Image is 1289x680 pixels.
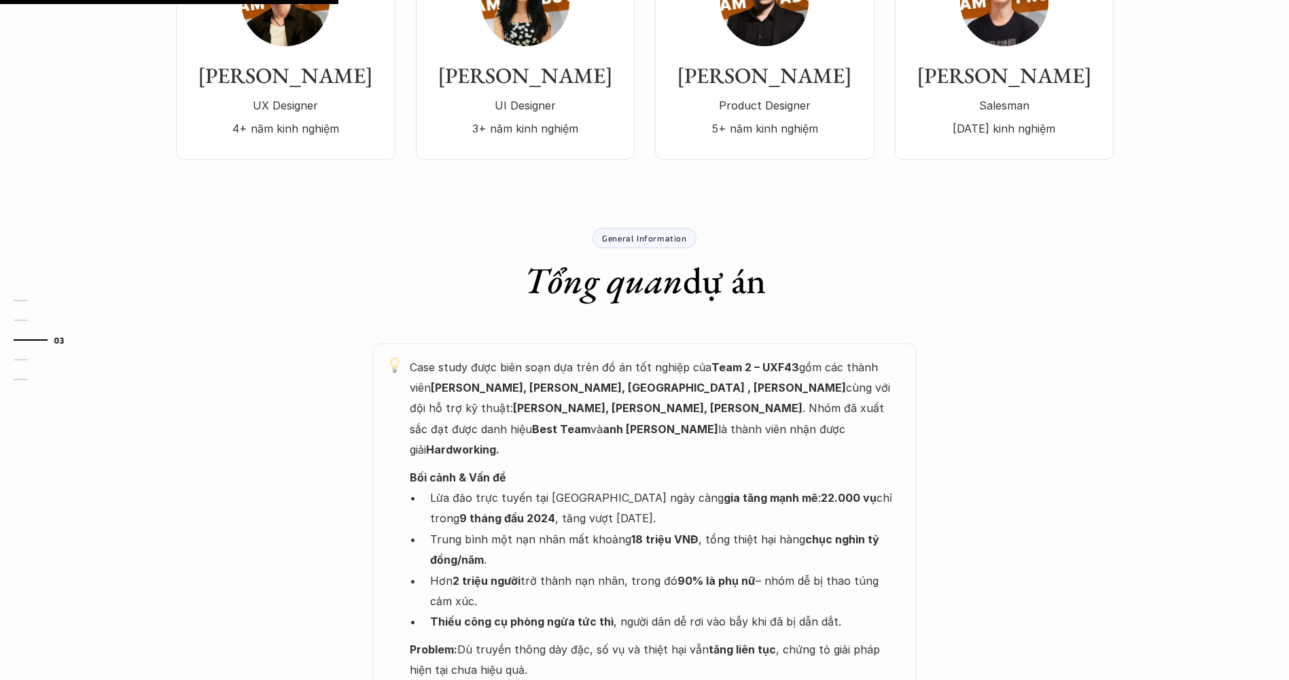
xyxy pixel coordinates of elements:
strong: 9 tháng đầu 2024 [459,511,555,525]
strong: [PERSON_NAME], [PERSON_NAME], [PERSON_NAME] [513,401,802,415]
em: Tổng quan [524,256,683,304]
p: 3+ năm kinh nghiệm [429,118,621,139]
p: , người dân dễ rơi vào bẫy khi đã bị dẫn dắt. [430,611,903,632]
p: 4+ năm kinh nghiệm [190,118,382,139]
p: 5+ năm kinh nghiệm [669,118,861,139]
strong: 18 triệu VNĐ [631,532,699,546]
a: 03 [14,332,78,348]
strong: Thiếu công cụ phòng ngừa tức thì [430,615,614,628]
p: UI Designer [429,95,621,116]
strong: anh [PERSON_NAME] [603,422,718,436]
h3: [PERSON_NAME] [429,63,621,88]
strong: Team 2 – UXF43 [711,360,799,374]
p: Case study được biên soạn dựa trên đồ án tốt nghiệp của gồm các thành viên cùng với đội hỗ trợ kỹ... [410,357,903,460]
h3: [PERSON_NAME] [908,63,1100,88]
p: Hơn trở thành nạn nhân, trong đó – nhóm dễ bị thao túng cảm xúc. [430,571,903,612]
p: Trung bình một nạn nhân mất khoảng , tổng thiệt hại hàng . [430,529,903,571]
strong: 2 triệu người [453,574,520,588]
strong: Best Team [532,422,590,436]
strong: tăng liên tục [709,643,776,656]
p: Lừa đảo trực tuyến tại [GEOGRAPHIC_DATA] ngày càng : chỉ trong , tăng vượt [DATE]. [430,488,903,529]
strong: Problem: [410,643,457,656]
h3: [PERSON_NAME] [669,63,861,88]
strong: [PERSON_NAME], [PERSON_NAME], [GEOGRAPHIC_DATA] , [PERSON_NAME] [431,381,846,394]
p: [DATE] kinh nghiệm [908,118,1100,139]
h3: [PERSON_NAME] [190,63,382,88]
strong: 03 [54,335,65,345]
p: General Information [602,233,686,243]
p: Product Designer [669,95,861,116]
strong: 22.000 vụ [821,491,877,505]
h1: dự án [524,258,766,303]
p: UX Designer [190,95,382,116]
strong: Hardworking. [426,443,499,456]
strong: 90% là phụ nữ [677,574,756,588]
strong: gia tăng mạnh mẽ [724,491,818,505]
p: Salesman [908,95,1100,116]
strong: Bối cảnh & Vấn đề [410,471,506,484]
